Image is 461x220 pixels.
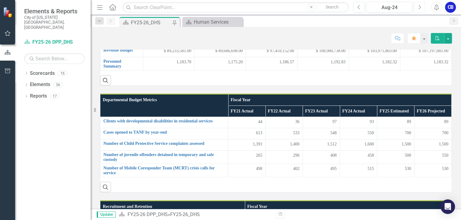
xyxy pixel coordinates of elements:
span: 700 [442,130,448,136]
span: 1,500 [401,141,411,147]
td: Double-Click to Edit [400,46,451,57]
input: Search Below... [24,53,85,64]
span: 36 [295,119,300,125]
span: 44 [258,119,262,125]
span: 89 [444,119,448,125]
td: Double-Click to Edit [377,151,414,164]
span: 533 [293,130,300,136]
td: Double-Click to Edit [265,164,303,177]
input: Search ClearPoint... [122,2,349,13]
span: 408 [330,152,337,158]
a: Reports [30,93,47,100]
td: Double-Click to Edit [400,57,451,71]
td: Double-Click to Edit [303,128,340,139]
span: 498 [256,166,262,172]
td: Double-Click to Edit [228,139,265,151]
td: Double-Click to Edit [228,128,265,139]
td: Double-Click to Edit Right Click for Context Menu [100,117,228,128]
span: 1,182.32 [382,59,397,65]
div: FY25-26_DHS [170,212,200,217]
span: 530 [442,166,448,172]
td: Double-Click to Edit [228,151,265,164]
a: Personnel Summary [103,59,140,68]
td: Double-Click to Edit Right Click for Context Menu [100,139,228,151]
td: Double-Click to Edit [349,46,400,57]
td: Double-Click to Edit [297,46,349,57]
td: Double-Click to Edit Right Click for Context Menu [100,57,143,71]
span: $ 108,980,738.00 [316,48,346,54]
a: Number of Child Protective Service complaints assessed [103,141,225,146]
td: Double-Click to Edit [303,139,340,151]
span: 97 [333,119,337,125]
td: Double-Click to Edit [377,164,414,177]
span: 530 [405,166,411,172]
td: Double-Click to Edit [246,57,297,71]
span: Elements & Reports [24,8,85,15]
span: 1,183.70 [177,59,191,65]
td: Double-Click to Edit [340,164,377,177]
span: $ 89,686,698.00 [215,48,243,54]
img: ClearPoint Strategy [3,7,14,18]
a: Number of juvenile offenders detained in temporary and safe custody [103,152,225,162]
td: Double-Click to Edit [377,128,414,139]
td: Double-Click to Edit [377,139,414,151]
span: 458 [368,152,374,158]
button: CB [445,2,456,13]
td: Double-Click to Edit [228,117,265,128]
td: Double-Click to Edit [340,117,377,128]
span: $ 89,233,581.00 [164,48,191,54]
div: » [119,211,271,218]
td: Double-Click to Edit [194,46,246,57]
a: FY25-26 DPP_DHS [24,39,85,46]
span: 1,175.20 [228,59,243,65]
td: Double-Click to Edit [303,117,340,128]
a: Human Services [184,18,241,26]
td: Double-Click to Edit [228,164,265,177]
small: City of [US_STATE][GEOGRAPHIC_DATA], [GEOGRAPHIC_DATA] [24,15,85,30]
span: 265 [256,152,262,158]
td: Double-Click to Edit [297,57,349,71]
span: 1,391 [253,141,262,147]
span: 515 [368,166,374,172]
td: Double-Click to Edit [303,164,340,177]
span: $ 97,459,152.00 [267,48,294,54]
span: Updater [97,212,116,218]
td: Double-Click to Edit [414,117,451,128]
td: Double-Click to Edit Right Click for Context Menu [100,46,143,57]
td: Double-Click to Edit [414,164,451,177]
div: Aug-24 [368,4,411,11]
span: 1,186.57 [279,59,294,65]
td: Double-Click to Edit Right Click for Context Menu [100,128,228,139]
span: 296 [293,152,300,158]
span: Search [326,5,339,9]
span: 89 [407,119,411,125]
span: 402 [293,166,300,172]
td: Double-Click to Edit [303,151,340,164]
span: 1,500 [439,141,449,147]
td: Double-Click to Edit [340,151,377,164]
button: Search [317,3,347,12]
div: FY25-26_DHS [131,19,171,26]
td: Double-Click to Edit [414,151,451,164]
td: Double-Click to Edit [377,117,414,128]
td: Double-Click to Edit [265,151,303,164]
span: 1,400 [290,141,300,147]
span: 500 [405,152,411,158]
span: $ 107,197,081.00 [419,48,448,54]
div: Human Services [194,18,241,26]
td: Double-Click to Edit [143,57,194,71]
div: 36 [53,82,63,87]
div: Open Intercom Messenger [440,199,455,214]
span: 700 [405,130,411,136]
span: 550 [368,130,374,136]
td: Double-Click to Edit Right Click for Context Menu [100,151,228,164]
span: 1,192.83 [331,59,346,65]
td: Double-Click to Edit [340,139,377,151]
a: Cases opened to TANF by year-end [103,130,225,135]
span: 548 [330,130,337,136]
td: Double-Click to Edit [143,46,194,57]
div: 17 [50,94,60,99]
td: Double-Click to Edit [246,46,297,57]
a: Scorecards [30,70,55,77]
